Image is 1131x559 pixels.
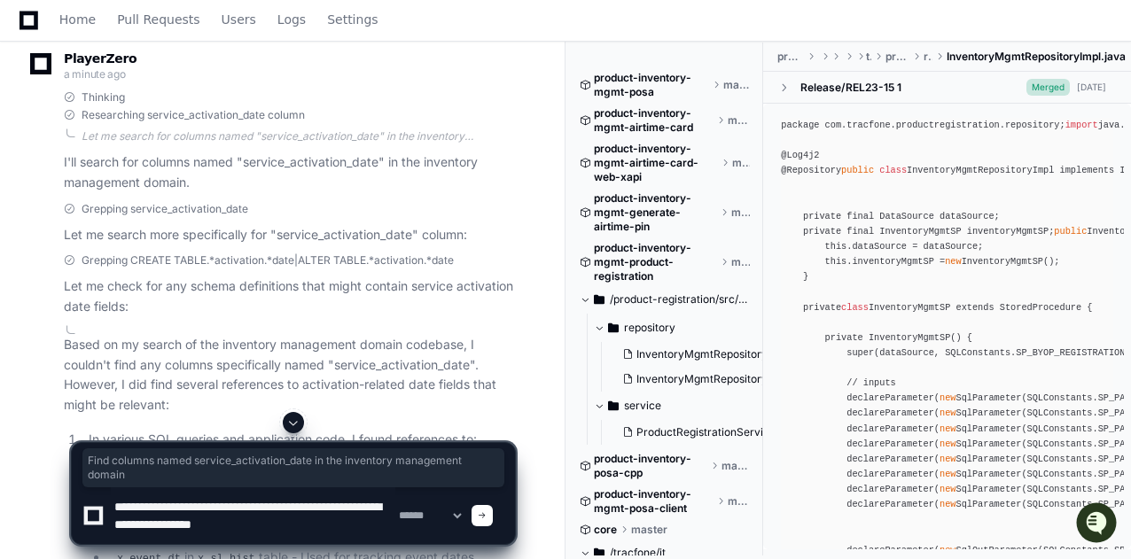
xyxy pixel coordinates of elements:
[82,129,515,144] div: Let me search for columns named "service_activation_date" in the inventory management domain.
[82,202,248,216] span: Grepping service_activation_date
[327,14,378,25] span: Settings
[82,108,305,122] span: Researching service_activation_date column
[64,152,515,193] p: I'll search for columns named "service_activation_date" in the inventory management domain.
[879,165,907,175] span: class
[1077,81,1106,94] div: [DATE]
[608,395,619,416] svg: Directory
[301,137,323,159] button: Start new chat
[624,321,675,335] span: repository
[866,50,871,64] span: tracfone
[732,156,750,170] span: master
[610,292,750,307] span: /product-registration/src/main/java/com/tracfone/productregistration
[945,256,961,267] span: new
[615,342,768,367] button: InventoryMgmtRepository.java
[594,314,764,342] button: repository
[88,454,499,482] span: Find columns named service_activation_date in the inventory management domain
[728,113,750,128] span: master
[117,14,199,25] span: Pull Requests
[125,185,214,199] a: Powered byPylon
[18,18,53,53] img: PlayerZero
[594,241,717,283] span: product-inventory-mgmt-product-registration
[82,90,125,105] span: Thinking
[924,50,932,64] span: repository
[594,106,714,135] span: product-inventory-mgmt-airtime-card
[277,14,306,25] span: Logs
[64,335,515,415] p: Based on my search of the inventory management domain codebase, I couldn't find any columns speci...
[841,165,874,175] span: public
[64,276,515,317] p: Let me check for any schema definitions that might contain service activation date fields:
[777,50,803,64] span: product-registration
[636,347,791,361] span: InventoryMgmtRepository.java
[580,285,750,314] button: /product-registration/src/main/java/com/tracfone/productregistration
[947,50,1126,64] span: InventoryMgmtRepositoryImpl.java
[841,302,869,313] span: class
[940,408,955,418] span: new
[615,367,768,392] button: InventoryMgmtRepositoryImpl.java
[1054,226,1087,237] span: public
[731,255,750,269] span: master
[723,78,750,92] span: master
[64,225,515,245] p: Let me search more specifically for "service_activation_date" column:
[594,392,764,420] button: service
[60,150,257,164] div: We're offline, but we'll be back soon!
[64,67,125,81] span: a minute ago
[594,71,709,99] span: product-inventory-mgmt-posa
[594,142,718,184] span: product-inventory-mgmt-airtime-card-web-xapi
[82,253,454,268] span: Grepping CREATE TABLE.*activation.*date|ALTER TABLE.*activation.*date
[940,392,955,403] span: new
[64,53,136,64] span: PlayerZero
[624,399,661,413] span: service
[731,206,750,220] span: master
[800,81,901,95] div: Release/REL23-15 1
[594,289,604,310] svg: Directory
[594,191,717,234] span: product-inventory-mgmt-generate-airtime-pin
[59,14,96,25] span: Home
[1065,120,1098,130] span: import
[60,132,291,150] div: Start new chat
[18,71,323,99] div: Welcome
[18,132,50,164] img: 1756235613930-3d25f9e4-fa56-45dd-b3ad-e072dfbd1548
[222,14,256,25] span: Users
[1026,79,1070,96] span: Merged
[1074,501,1122,548] iframe: Open customer support
[636,372,813,386] span: InventoryMgmtRepositoryImpl.java
[176,186,214,199] span: Pylon
[885,50,909,64] span: productregistration
[608,317,619,338] svg: Directory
